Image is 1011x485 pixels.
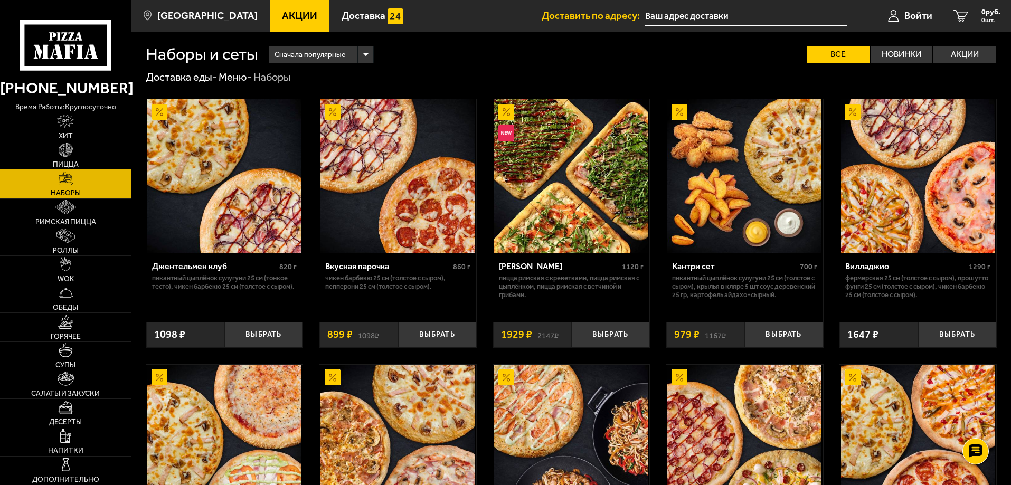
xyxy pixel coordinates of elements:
[571,322,649,348] button: Выбрать
[542,11,645,21] span: Доставить по адресу:
[845,369,861,385] img: Акционный
[981,17,1000,23] span: 0 шт.
[398,322,476,348] button: Выбрать
[672,261,797,271] div: Кантри сет
[53,247,79,254] span: Роллы
[224,322,303,348] button: Выбрать
[969,262,990,271] span: 1290 г
[807,46,870,63] label: Все
[157,11,258,21] span: [GEOGRAPHIC_DATA]
[499,274,644,299] p: Пицца Римская с креветками, Пицца Римская с цыплёнком, Пицца Римская с ветчиной и грибами.
[154,329,185,340] span: 1098 ₽
[51,333,81,340] span: Горячее
[845,261,966,271] div: Вилладжио
[498,125,514,141] img: Новинка
[498,104,514,120] img: Акционный
[53,161,79,168] span: Пицца
[845,274,990,299] p: Фермерская 25 см (толстое с сыром), Прошутто Фунги 25 см (толстое с сыром), Чикен Барбекю 25 см (...
[839,99,996,253] a: АкционныйВилладжио
[282,11,317,21] span: Акции
[342,11,385,21] span: Доставка
[904,11,932,21] span: Войти
[49,419,82,426] span: Десерты
[51,189,81,197] span: Наборы
[672,274,817,299] p: Пикантный цыплёнок сулугуни 25 см (толстое с сыром), крылья в кляре 5 шт соус деревенский 25 гр, ...
[55,362,75,369] span: Супы
[674,329,700,340] span: 979 ₽
[672,369,687,385] img: Акционный
[933,46,996,63] label: Акции
[672,104,687,120] img: Акционный
[152,261,277,271] div: Джентельмен клуб
[32,476,99,483] span: Дополнительно
[325,104,341,120] img: Акционный
[498,369,514,385] img: Акционный
[981,8,1000,16] span: 0 руб.
[147,99,301,253] img: Джентельмен клуб
[453,262,470,271] span: 860 г
[59,132,73,140] span: Хит
[499,261,620,271] div: [PERSON_NAME]
[253,71,291,84] div: Наборы
[667,99,821,253] img: Кантри сет
[325,261,450,271] div: Вкусная парочка
[841,99,995,253] img: Вилладжио
[152,104,167,120] img: Акционный
[845,104,861,120] img: Акционный
[871,46,933,63] label: Новинки
[493,99,650,253] a: АкционныйНовинкаМама Миа
[494,99,648,253] img: Мама Миа
[319,99,476,253] a: АкционныйВкусная парочка
[645,6,847,26] input: Ваш адрес доставки
[219,71,252,83] a: Меню-
[152,274,297,291] p: Пикантный цыплёнок сулугуни 25 см (тонкое тесто), Чикен Барбекю 25 см (толстое с сыром).
[279,262,297,271] span: 820 г
[275,45,345,65] span: Сначала популярные
[320,99,475,253] img: Вкусная парочка
[325,274,470,291] p: Чикен Барбекю 25 см (толстое с сыром), Пепперони 25 см (толстое с сыром).
[537,329,559,340] s: 2147 ₽
[152,369,167,385] img: Акционный
[35,218,96,226] span: Римская пицца
[31,390,100,397] span: Салаты и закуски
[53,304,78,311] span: Обеды
[744,322,823,348] button: Выбрать
[327,329,353,340] span: 899 ₽
[146,99,303,253] a: АкционныйДжентельмен клуб
[146,71,217,83] a: Доставка еды-
[800,262,817,271] span: 700 г
[58,275,74,283] span: WOK
[358,329,379,340] s: 1098 ₽
[705,329,726,340] s: 1167 ₽
[501,329,532,340] span: 1929 ₽
[666,99,823,253] a: АкционныйКантри сет
[847,329,878,340] span: 1647 ₽
[48,447,83,454] span: Напитки
[146,46,258,63] h1: Наборы и сеты
[622,262,644,271] span: 1120 г
[918,322,996,348] button: Выбрать
[388,8,403,24] img: 15daf4d41897b9f0e9f617042186c801.svg
[325,369,341,385] img: Акционный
